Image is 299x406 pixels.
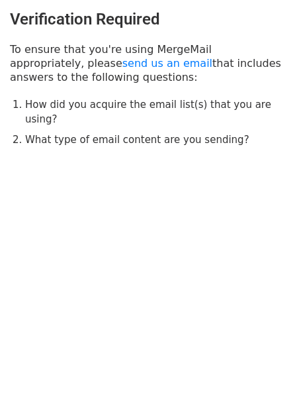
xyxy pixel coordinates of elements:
[10,10,289,29] h3: Verification Required
[233,342,299,406] iframe: Chat Widget
[25,132,289,148] li: What type of email content are you sending?
[122,57,212,70] a: send us an email
[10,42,289,84] p: To ensure that you're using MergeMail appropriately, please that includes answers to the followin...
[25,97,289,127] li: How did you acquire the email list(s) that you are using?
